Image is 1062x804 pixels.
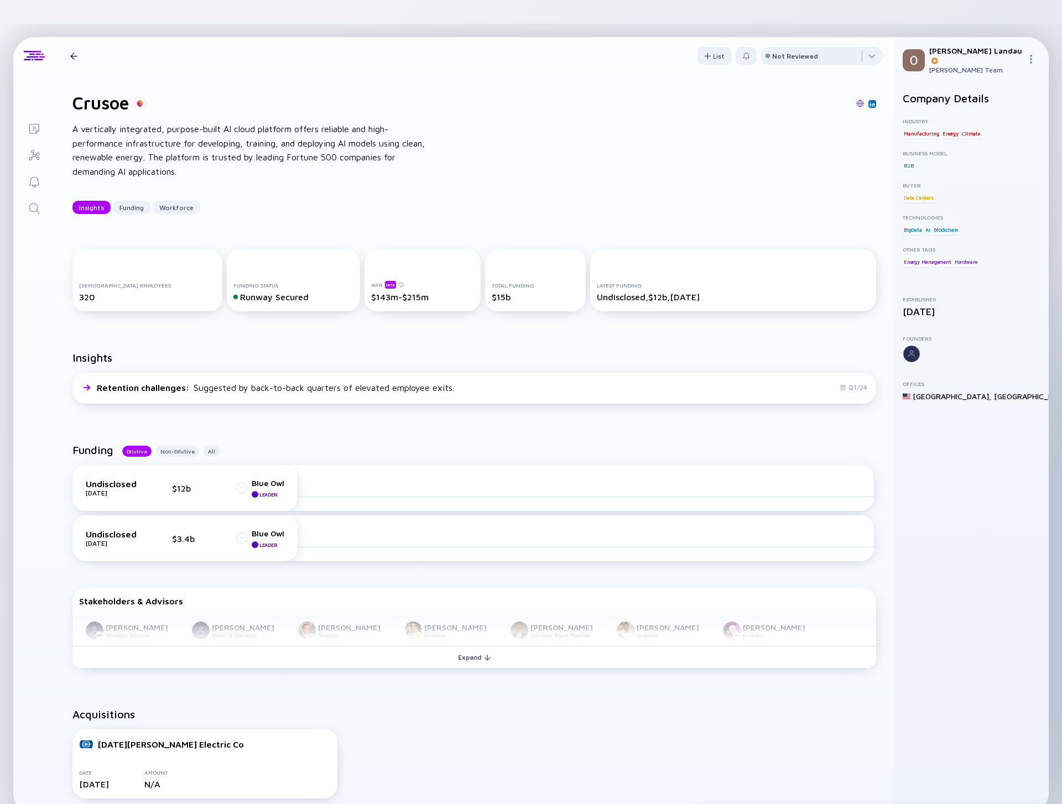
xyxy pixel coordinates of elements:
div: Latest Funding [597,282,870,289]
button: Non-Dilutive [156,446,199,457]
div: Hardware [954,256,978,267]
div: Climate [961,128,981,139]
img: United States Flag [903,393,910,400]
div: $12b [172,483,205,493]
div: [GEOGRAPHIC_DATA] , [913,391,992,401]
a: Blue OwlLeader [236,529,284,548]
div: AI [924,224,931,235]
div: Not Reviewed [772,52,818,60]
a: Investor Map [13,141,55,168]
div: [DATE] [79,779,109,789]
a: Lists [13,114,55,141]
img: Crusoe Linkedin Page [870,101,875,107]
div: [DATE] [86,489,141,497]
div: Data Centers [903,192,935,203]
div: Energy Management [903,256,952,267]
div: Date [79,769,109,776]
button: Dilutive [122,446,152,457]
div: Q1/24 [840,383,867,391]
div: Blue Owl [252,478,284,488]
div: Leader [259,492,277,498]
div: 320 [79,292,216,302]
h2: Funding [72,443,113,456]
button: Funding [113,201,150,214]
div: beta [385,281,396,289]
div: [DEMOGRAPHIC_DATA] Employees [79,282,216,289]
a: [DATE][PERSON_NAME] Electric Co [79,737,244,751]
div: Manufacturing [903,128,940,139]
div: Workforce [153,199,200,216]
div: Founders [903,335,1040,342]
div: Established [903,296,1040,302]
div: Expand [451,649,497,666]
a: Reminders [13,168,55,194]
img: Menu [1027,55,1035,64]
div: Industry [903,118,1040,124]
button: All [204,446,220,457]
div: Undisclosed [86,529,141,539]
h2: Insights [72,351,112,364]
div: Undisclosed, $12b, [DATE] [597,292,870,302]
div: A vertically integrated, purpose-built AI cloud platform offers reliable and high-performance inf... [72,122,426,179]
button: Workforce [153,201,200,214]
div: Insights [72,199,111,216]
div: List [697,48,731,65]
img: Crusoe Website [856,100,864,107]
img: Omer Profile Picture [903,49,925,71]
div: [PERSON_NAME] Landau [929,46,1022,65]
div: Suggested by back-to-back quarters of elevated employee exits. [97,383,454,393]
div: BigData [903,224,923,235]
div: Blockchain [933,224,960,235]
div: $15b [492,292,579,302]
div: Leader [259,542,277,548]
div: B2B [903,160,914,171]
div: ARR [371,280,473,289]
div: [PERSON_NAME] Team [929,66,1022,74]
button: Expand [72,646,876,668]
h2: Company Details [903,92,1040,105]
a: Blue OwlLeader [236,478,284,498]
div: Energy [941,128,960,139]
div: Technologies [903,214,1040,221]
div: Funding [113,199,150,216]
div: Other Tags [903,246,1040,253]
div: Amount [144,769,168,776]
a: Search [13,194,55,221]
div: Undisclosed [86,479,141,489]
div: $143m-$215m [371,292,473,302]
div: [DATE] [86,539,141,547]
button: List [697,47,731,65]
div: [DATE] [903,306,1040,317]
div: Blue Owl [252,529,284,538]
div: Business Model [903,150,1040,156]
span: Retention challenges : [97,383,191,393]
div: Funding Status [233,282,353,289]
h1: Crusoe [72,92,129,113]
div: N/A [144,779,168,789]
div: Buyer [903,182,1040,189]
div: Total Funding [492,282,579,289]
div: Offices [903,380,1040,387]
h2: Acquisitions [72,708,876,721]
button: Insights [72,201,111,214]
div: Stakeholders & Advisors [79,596,870,606]
div: $3.4b [172,534,205,544]
div: Runway Secured [233,292,353,302]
